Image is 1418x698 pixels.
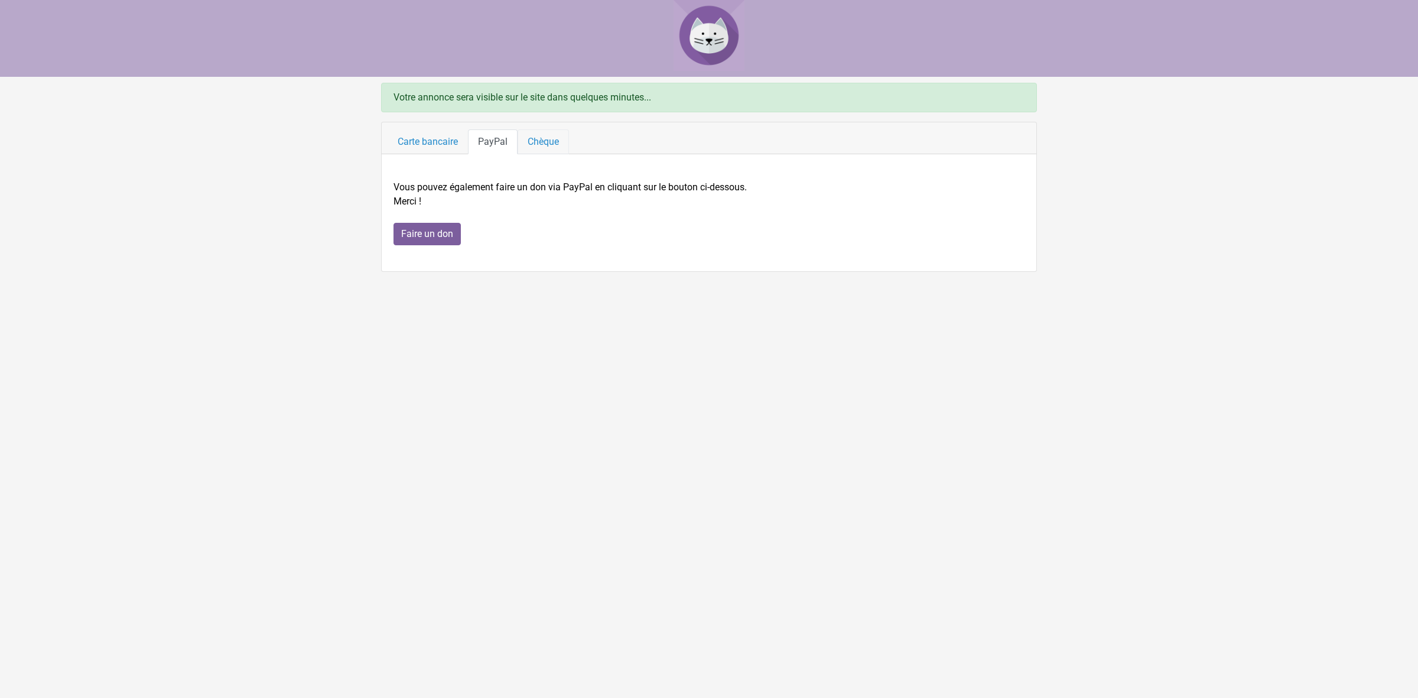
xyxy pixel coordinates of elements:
input: Faire un don [393,223,461,245]
a: Chèque [518,129,569,154]
p: Vous pouvez également faire un don via PayPal en cliquant sur le bouton ci-dessous. Merci ! [393,180,1025,209]
a: Carte bancaire [388,129,468,154]
div: Votre annonce sera visible sur le site dans quelques minutes... [381,83,1037,112]
a: PayPal [468,129,518,154]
